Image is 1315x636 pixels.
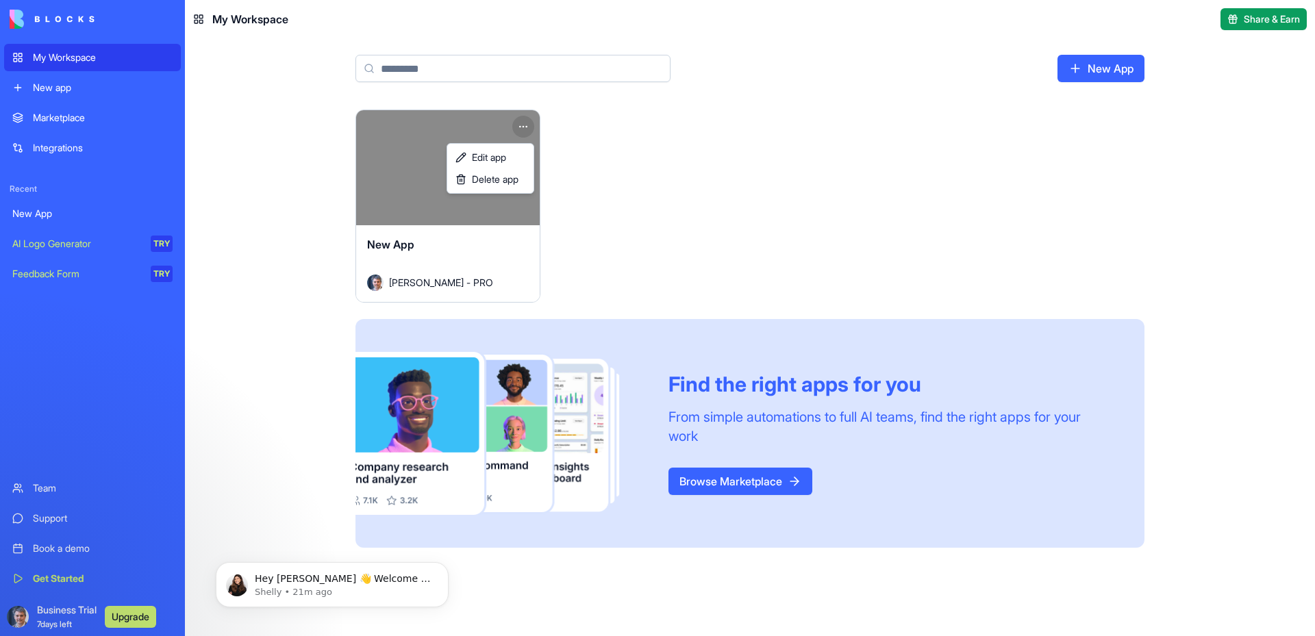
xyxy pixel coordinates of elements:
div: TRY [151,236,173,252]
span: Delete app [472,173,518,186]
iframe: Intercom notifications message [195,533,469,629]
span: Edit app [472,151,506,164]
div: Feedback Form [12,267,141,281]
div: TRY [151,266,173,282]
div: New App [12,207,173,220]
span: Recent [4,183,181,194]
div: AI Logo Generator [12,237,141,251]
